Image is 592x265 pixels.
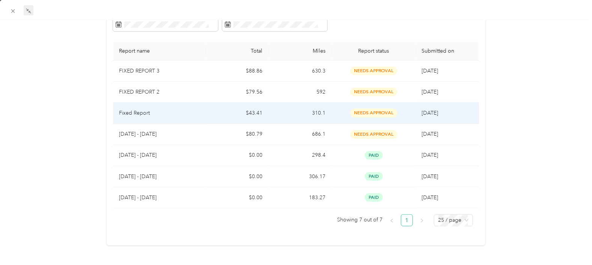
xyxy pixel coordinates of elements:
[422,89,438,95] span: [DATE]
[350,67,398,75] span: needs approval
[113,42,205,61] th: Report name
[206,124,269,145] td: $80.79
[206,82,269,103] td: $79.56
[269,187,332,208] td: 183.27
[386,214,398,226] li: Previous Page
[365,193,383,202] span: paid
[422,110,438,116] span: [DATE]
[119,88,199,96] p: FIXED REPORT 2
[350,130,398,139] span: needs approval
[269,166,332,187] td: 306.17
[337,214,383,226] span: Showing 7 out of 7
[401,215,413,226] a: 1
[422,68,438,74] span: [DATE]
[119,130,199,138] p: [DATE] - [DATE]
[550,223,592,265] iframe: Everlance-gr Chat Button Frame
[390,218,394,223] span: left
[269,145,332,166] td: 298.4
[365,172,383,181] span: paid
[420,218,424,223] span: right
[206,187,269,208] td: $0.00
[416,214,428,226] button: right
[434,214,473,226] div: Page Size
[119,109,199,117] p: Fixed Report
[206,166,269,187] td: $0.00
[206,61,269,82] td: $88.86
[212,48,263,54] div: Total
[386,214,398,226] button: left
[119,151,199,159] p: [DATE] - [DATE]
[422,152,438,158] span: [DATE]
[416,214,428,226] li: Next Page
[269,61,332,82] td: 630.3
[416,42,479,61] th: Submitted on
[422,194,438,201] span: [DATE]
[119,67,199,75] p: FIXED REPORT 3
[422,173,438,180] span: [DATE]
[206,145,269,166] td: $0.00
[269,103,332,124] td: 310.1
[269,124,332,145] td: 686.1
[338,48,410,54] span: Report status
[119,194,199,202] p: [DATE] - [DATE]
[438,215,468,226] span: 25 / page
[350,109,398,117] span: needs approval
[365,151,383,160] span: paid
[350,88,398,96] span: needs approval
[206,103,269,124] td: $43.41
[275,48,326,54] div: Miles
[422,131,438,137] span: [DATE]
[269,82,332,103] td: 592
[119,173,199,181] p: [DATE] - [DATE]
